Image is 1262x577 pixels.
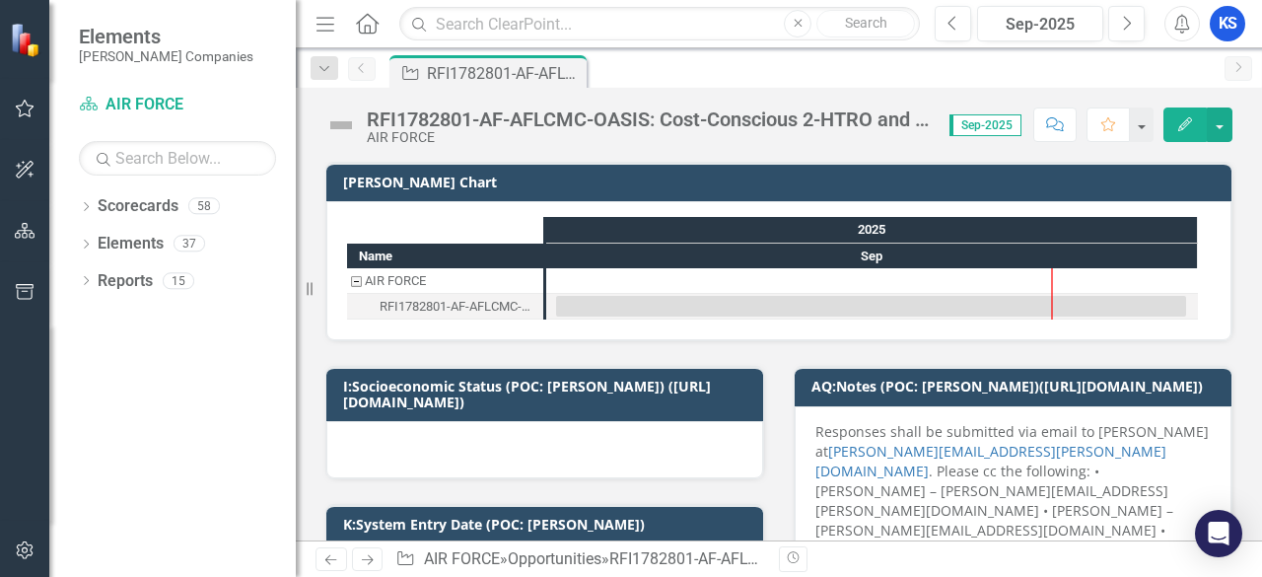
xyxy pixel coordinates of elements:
h3: [PERSON_NAME] Chart [343,175,1222,189]
a: Elements [98,233,164,255]
img: Not Defined [325,109,357,141]
input: Search ClearPoint... [399,7,920,41]
span: Search [845,15,887,31]
div: AIR FORCE [365,268,426,294]
div: Sep [546,244,1198,269]
div: RFI1782801-AF-AFLCMC-OASIS: Cost-Conscious 2-HTRO and Performance Risks [347,294,543,320]
div: AIR FORCE [367,130,930,145]
span: Elements [79,25,253,48]
a: Opportunities [508,549,601,568]
div: Task: Start date: 2025-09-01 End date: 2025-09-30 [556,296,1186,317]
a: AIR FORCE [424,549,500,568]
h3: AQ:Notes (POC: [PERSON_NAME])([URL][DOMAIN_NAME]) [811,379,1222,394]
div: 58 [188,198,220,215]
a: [PERSON_NAME][EMAIL_ADDRESS][PERSON_NAME][DOMAIN_NAME] [815,442,1166,480]
h3: I:Socioeconomic Status (POC: [PERSON_NAME]) ([URL][DOMAIN_NAME]) [343,379,753,409]
div: RFI1782801-AF-AFLCMC-OASIS: Cost-Conscious 2-HTRO and Performance Risks [427,61,582,86]
a: Reports [98,270,153,293]
div: Open Intercom Messenger [1195,510,1242,557]
div: RFI1782801-AF-AFLCMC-OASIS: Cost-Conscious 2-HTRO and Performance Risks [380,294,537,320]
div: 37 [174,236,205,252]
a: Scorecards [98,195,178,218]
div: RFI1782801-AF-AFLCMC-OASIS: Cost-Conscious 2-HTRO and Performance Risks [367,108,930,130]
button: Sep-2025 [977,6,1103,41]
h3: K:System Entry Date (POC: [PERSON_NAME]) [343,517,753,532]
div: 15 [163,272,194,289]
small: [PERSON_NAME] Companies [79,48,253,64]
div: AIR FORCE [347,268,543,294]
button: KS [1210,6,1245,41]
div: Task: Start date: 2025-09-01 End date: 2025-09-30 [347,294,543,320]
button: Search [816,10,915,37]
img: ClearPoint Strategy [10,23,44,57]
div: Task: AIR FORCE Start date: 2025-09-01 End date: 2025-09-02 [347,268,543,294]
div: Name [347,244,543,268]
div: Sep-2025 [984,13,1096,36]
div: » » [395,548,764,571]
div: 2025 [546,217,1198,243]
a: AIR FORCE [79,94,276,116]
span: Sep-2025 [949,114,1021,136]
input: Search Below... [79,141,276,176]
div: RFI1782801-AF-AFLCMC-OASIS: Cost-Conscious 2-HTRO and Performance Risks [609,549,1169,568]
